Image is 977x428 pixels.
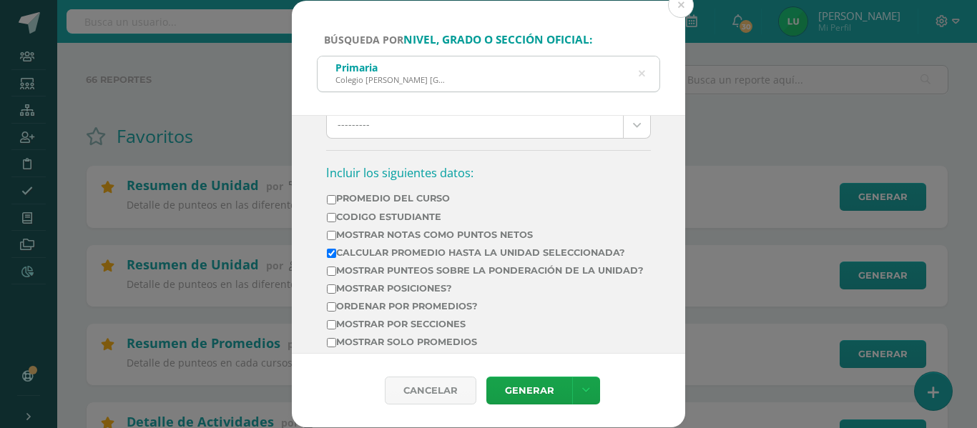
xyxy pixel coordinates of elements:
[318,56,659,91] input: ej. Primero primaria, etc.
[326,165,651,181] h3: Incluir los siguientes datos:
[327,211,644,222] label: Codigo Estudiante
[403,32,592,47] strong: nivel, grado o sección oficial:
[327,301,644,312] label: Ordenar por promedios?
[327,283,644,294] label: Mostrar posiciones?
[327,247,644,258] label: Calcular promedio hasta la unidad seleccionada?
[327,338,336,347] input: Mostrar solo promedios
[327,284,336,294] input: Mostrar posiciones?
[327,320,336,329] input: Mostrar por secciones
[327,267,336,276] input: Mostrar punteos sobre la ponderación de la unidad?
[327,319,644,329] label: Mostrar por secciones
[324,33,592,46] span: Búsqueda por
[327,193,644,204] label: Promedio del Curso
[327,249,336,258] input: Calcular promedio hasta la unidad seleccionada?
[327,231,336,240] input: Mostrar Notas Como Puntos Netos
[486,377,572,404] a: Generar
[335,61,446,74] div: Primaria
[335,74,446,85] div: Colegio [PERSON_NAME] [GEOGRAPHIC_DATA] Zona 14
[385,377,476,404] div: Cancelar
[327,195,336,204] input: Promedio del Curso
[327,229,644,240] label: Mostrar Notas Como Puntos Netos
[338,111,612,138] span: ---------
[327,265,644,276] label: Mostrar punteos sobre la ponderación de la unidad?
[327,302,336,312] input: Ordenar por promedios?
[327,111,650,138] a: ---------
[327,213,336,222] input: Codigo Estudiante
[327,337,644,347] label: Mostrar solo promedios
